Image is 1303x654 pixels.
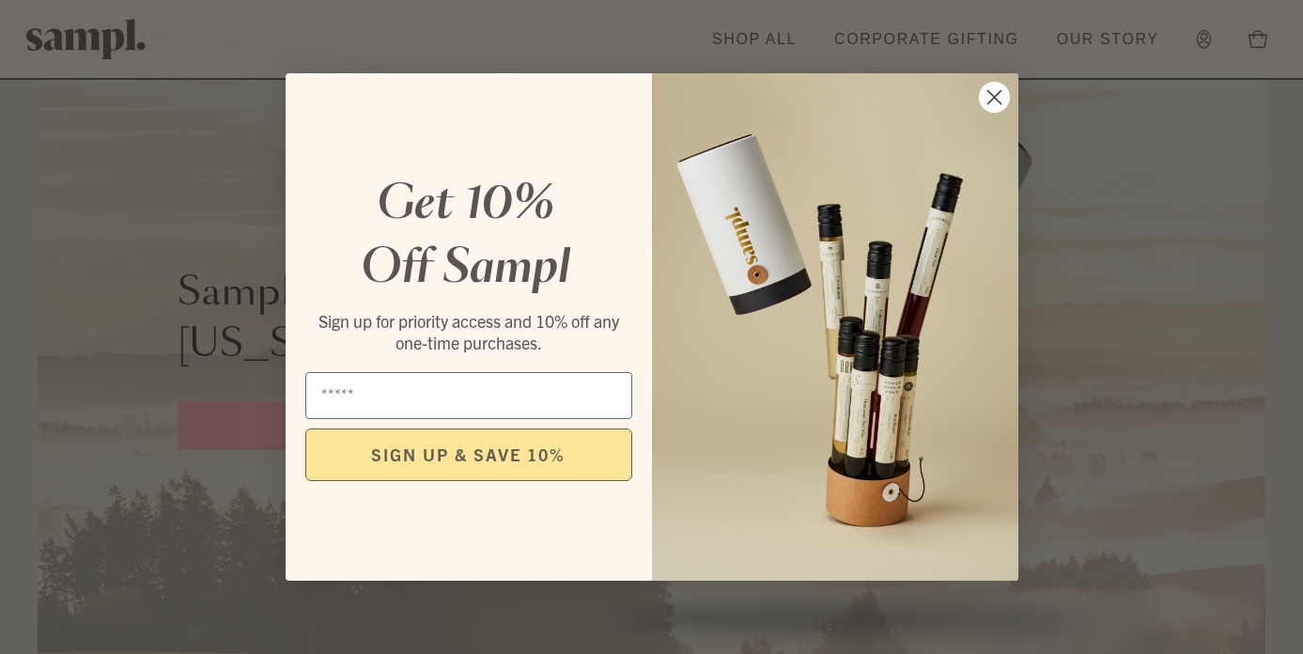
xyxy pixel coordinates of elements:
button: SIGN UP & SAVE 10% [305,428,632,481]
img: 96933287-25a1-481a-a6d8-4dd623390dc6.png [652,73,1018,581]
span: Sign up for priority access and 10% off any one-time purchases. [318,310,619,353]
button: Close dialog [978,81,1011,114]
em: Get 10% Off Sampl [361,182,570,291]
input: Email [305,372,632,419]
